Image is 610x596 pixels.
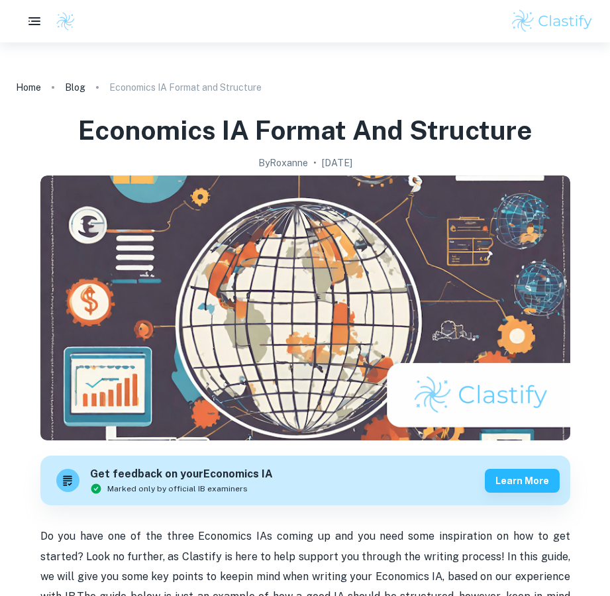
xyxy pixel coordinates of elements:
p: • [313,156,317,170]
h2: By Roxanne [258,156,308,170]
span: Marked only by official IB examiners [107,483,248,495]
p: Economics IA Format and Structure [109,80,262,95]
a: Blog [65,78,85,97]
a: Clastify logo [48,11,76,31]
a: Get feedback on yourEconomics IAMarked only by official IB examinersLearn more [40,456,570,505]
a: Home [16,78,41,97]
h2: [DATE] [322,156,352,170]
img: Clastify logo [56,11,76,31]
h6: Get feedback on your Economics IA [90,466,273,483]
img: Economics IA Format and Structure cover image [40,175,570,440]
img: Clastify logo [510,8,594,34]
h1: Economics IA Format and Structure [78,113,532,148]
button: Learn more [485,469,560,493]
